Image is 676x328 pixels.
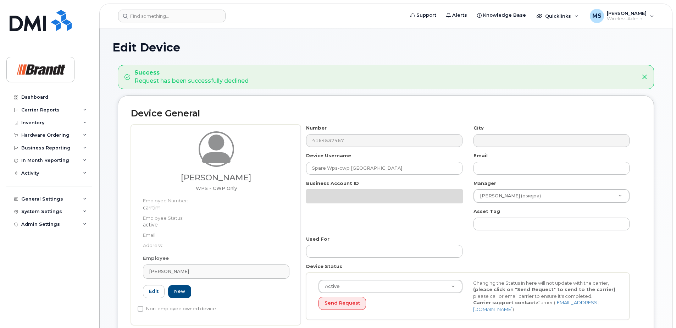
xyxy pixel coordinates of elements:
[143,264,289,279] a: [PERSON_NAME]
[143,173,289,182] h3: [PERSON_NAME]
[143,255,169,262] label: Employee
[143,239,289,249] dt: Address:
[306,125,327,131] label: Number
[473,286,615,292] strong: (please click on "Send Request" to send to the carrier)
[468,280,622,313] div: Changing the Status in here will not update with the carrier, , please call or email carrier to e...
[143,204,289,211] dd: carrtim
[138,306,143,312] input: Non-employee owned device
[473,152,488,159] label: Email
[168,285,191,298] a: New
[306,263,342,270] label: Device Status
[134,69,249,85] div: Request has been successfully declined
[473,208,500,215] label: Asset Tag
[306,152,351,159] label: Device Username
[131,109,641,119] h2: Device General
[196,185,237,191] span: Job title
[143,285,165,298] a: Edit
[319,280,462,293] a: Active
[306,180,359,187] label: Business Account ID
[318,297,366,310] button: Send Request
[112,41,659,54] h1: Edit Device
[476,193,541,199] span: [PERSON_NAME] (osiejpa)
[138,305,216,313] label: Non-employee owned device
[143,221,289,228] dd: active
[321,283,340,290] span: Active
[149,268,189,275] span: [PERSON_NAME]
[474,190,629,202] a: [PERSON_NAME] (osiejpa)
[473,180,496,187] label: Manager
[473,300,537,305] strong: Carrier support contact:
[143,194,289,204] dt: Employee Number:
[143,211,289,222] dt: Employee Status:
[473,125,484,131] label: City
[143,228,289,239] dt: Email:
[306,236,329,242] label: Used For
[134,69,249,77] strong: Success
